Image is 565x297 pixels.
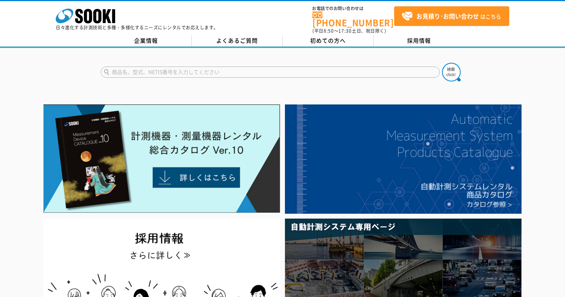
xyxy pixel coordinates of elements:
span: (平日 ～ 土日、祝日除く) [312,28,386,34]
span: 17:30 [338,28,352,34]
a: 企業情報 [101,35,192,46]
img: 自動計測システムカタログ [285,104,522,214]
a: お見積り･お問い合わせはこちら [394,6,509,26]
a: 採用情報 [374,35,465,46]
span: 8:50 [324,28,334,34]
a: よくあるご質問 [192,35,283,46]
a: [PHONE_NUMBER] [312,12,394,27]
span: お電話でのお問い合わせは [312,6,394,11]
p: 日々進化する計測技術と多種・多様化するニーズにレンタルでお応えします。 [56,25,218,30]
span: はこちら [402,11,501,22]
img: Catalog Ver10 [43,104,280,213]
input: 商品名、型式、NETIS番号を入力してください [101,67,440,78]
a: 初めての方へ [283,35,374,46]
span: 初めての方へ [310,36,346,45]
strong: お見積り･お問い合わせ [416,12,479,20]
img: btn_search.png [442,63,461,81]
